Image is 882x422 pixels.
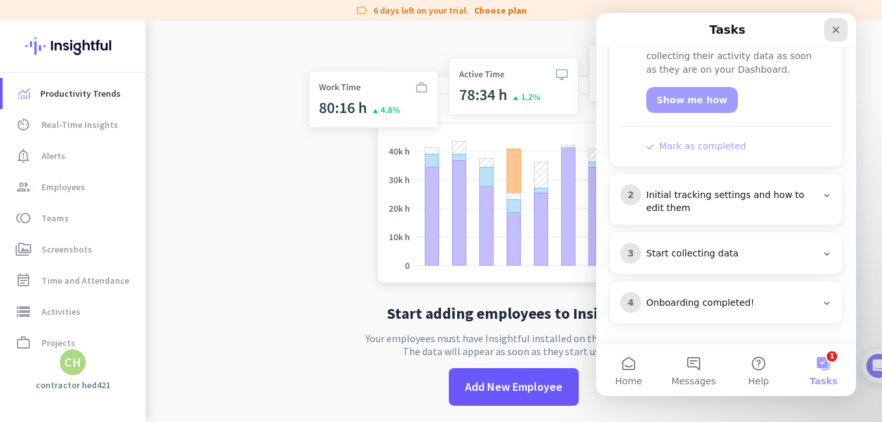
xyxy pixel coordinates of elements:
button: Add New Employee [449,368,579,406]
h2: Start adding employees to Insightful [387,306,641,321]
p: Your employees must have Insightful installed on their computers. The data will appear as soon as... [366,332,662,358]
i: group [16,179,31,195]
i: av_timer [16,117,31,132]
a: notification_importantAlerts [3,140,145,171]
a: storageActivities [3,296,145,327]
i: event_note [16,273,31,288]
a: menu-itemProductivity Trends [3,78,145,109]
a: av_timerReal-Time Insights [3,109,145,140]
img: menu-item [18,88,30,99]
span: Projects [42,335,75,351]
span: Screenshots [42,242,92,257]
span: Alerts [42,148,66,164]
span: Time and Attendance [42,273,129,288]
i: notification_important [16,148,31,164]
span: Productivity Trends [40,86,121,101]
a: perm_mediaScreenshots [3,234,145,265]
a: tollTeams [3,203,145,234]
i: work_outline [16,335,31,351]
span: Add New Employee [465,379,562,395]
i: label [355,4,368,17]
a: groupEmployees [3,171,145,203]
div: CH [64,356,81,369]
span: Activities [42,304,81,319]
span: Teams [42,210,69,226]
iframe: Intercom live chat [596,13,856,396]
i: toll [16,210,31,226]
a: Choose plan [474,4,527,17]
a: work_outlineProjects [3,327,145,358]
span: Real-Time Insights [42,117,118,132]
i: perm_media [16,242,31,257]
span: Employees [42,179,85,195]
img: no-search-results [299,37,729,295]
i: storage [16,304,31,319]
a: event_noteTime and Attendance [3,265,145,296]
img: Insightful logo [25,21,120,71]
